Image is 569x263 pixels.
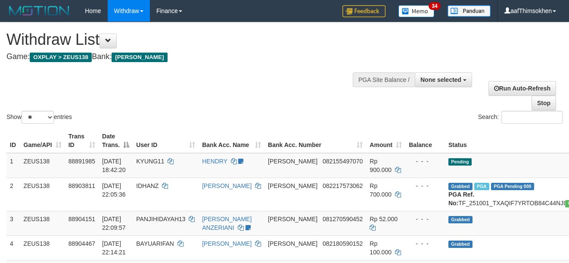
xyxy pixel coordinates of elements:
select: Showentries [22,111,54,124]
span: [PERSON_NAME] [268,158,317,165]
th: Bank Acc. Number: activate to sort column ascending [264,128,366,153]
span: IDHANZ [136,182,159,189]
th: Trans ID: activate to sort column ascending [65,128,99,153]
a: [PERSON_NAME] [202,182,252,189]
div: - - - [409,182,442,190]
div: - - - [409,239,442,248]
span: [DATE] 22:09:57 [102,216,126,231]
span: PANJIHIDAYAH13 [136,216,185,222]
span: 88891985 [68,158,95,165]
span: Copy 082155497070 to clipboard [323,158,363,165]
a: Stop [532,96,556,110]
td: 2 [6,178,20,211]
th: Balance [405,128,445,153]
span: [DATE] 18:42:20 [102,158,126,173]
span: [DATE] 22:14:21 [102,240,126,256]
td: ZEUS138 [20,235,65,260]
h4: Game: Bank: [6,53,371,61]
span: [PERSON_NAME] [268,182,317,189]
td: ZEUS138 [20,153,65,178]
img: MOTION_logo.png [6,4,72,17]
span: 34 [429,2,440,10]
span: 88904151 [68,216,95,222]
a: [PERSON_NAME] [202,240,252,247]
a: Run Auto-Refresh [488,81,556,96]
span: Grabbed [448,183,473,190]
th: User ID: activate to sort column ascending [133,128,199,153]
span: Grabbed [448,241,473,248]
a: [PERSON_NAME] ANZERIANI [202,216,252,231]
img: Feedback.jpg [342,5,386,17]
span: BAYUARIFAN [136,240,174,247]
div: - - - [409,215,442,223]
span: Pending [448,158,472,166]
span: Copy 081270590452 to clipboard [323,216,363,222]
span: PGA Pending [491,183,534,190]
span: [PERSON_NAME] [268,216,317,222]
span: Rp 52.000 [370,216,398,222]
span: [PERSON_NAME] [268,240,317,247]
div: - - - [409,157,442,166]
span: Copy 082180590152 to clipboard [323,240,363,247]
span: Rp 700.000 [370,182,392,198]
div: PGA Site Balance / [353,72,415,87]
a: HENDRY [202,158,227,165]
td: ZEUS138 [20,211,65,235]
span: 88904467 [68,240,95,247]
td: ZEUS138 [20,178,65,211]
img: panduan.png [448,5,491,17]
b: PGA Ref. No: [448,191,474,207]
span: None selected [420,76,461,83]
span: KYUNG11 [136,158,164,165]
h1: Withdraw List [6,31,371,48]
span: OXPLAY > ZEUS138 [30,53,92,62]
span: [PERSON_NAME] [112,53,167,62]
span: Marked by aafchomsokheang [474,183,489,190]
th: ID [6,128,20,153]
button: None selected [415,72,472,87]
td: 3 [6,211,20,235]
img: Button%20Memo.svg [398,5,435,17]
label: Search: [478,111,563,124]
span: 88903811 [68,182,95,189]
th: Game/API: activate to sort column ascending [20,128,65,153]
th: Bank Acc. Name: activate to sort column ascending [199,128,264,153]
span: Grabbed [448,216,473,223]
td: 1 [6,153,20,178]
span: Rp 900.000 [370,158,392,173]
span: Rp 100.000 [370,240,392,256]
span: [DATE] 22:05:36 [102,182,126,198]
label: Show entries [6,111,72,124]
input: Search: [501,111,563,124]
td: 4 [6,235,20,260]
th: Date Trans.: activate to sort column descending [99,128,133,153]
th: Amount: activate to sort column ascending [366,128,405,153]
span: Copy 082217573062 to clipboard [323,182,363,189]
